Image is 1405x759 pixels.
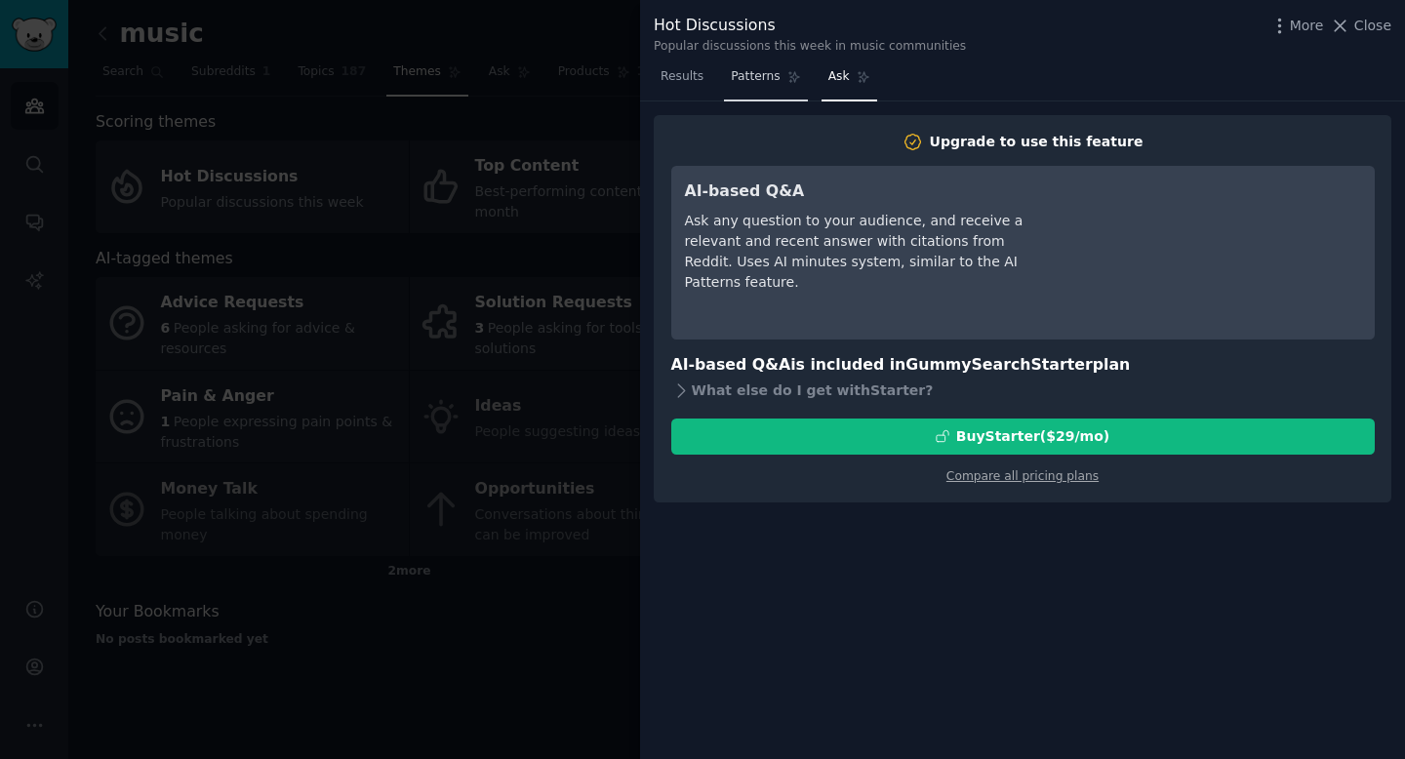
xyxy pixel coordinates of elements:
[905,355,1092,374] span: GummySearch Starter
[671,419,1375,455] button: BuyStarter($29/mo)
[956,426,1109,447] div: Buy Starter ($ 29 /mo )
[671,378,1375,405] div: What else do I get with Starter ?
[671,353,1375,378] h3: AI-based Q&A is included in plan
[1269,16,1324,36] button: More
[731,68,780,86] span: Patterns
[822,61,877,101] a: Ask
[946,469,1099,483] a: Compare all pricing plans
[1354,16,1391,36] span: Close
[828,68,850,86] span: Ask
[654,61,710,101] a: Results
[654,14,966,38] div: Hot Discussions
[661,68,703,86] span: Results
[654,38,966,56] div: Popular discussions this week in music communities
[685,211,1041,293] div: Ask any question to your audience, and receive a relevant and recent answer with citations from R...
[1290,16,1324,36] span: More
[685,180,1041,204] h3: AI-based Q&A
[1330,16,1391,36] button: Close
[724,61,807,101] a: Patterns
[930,132,1144,152] div: Upgrade to use this feature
